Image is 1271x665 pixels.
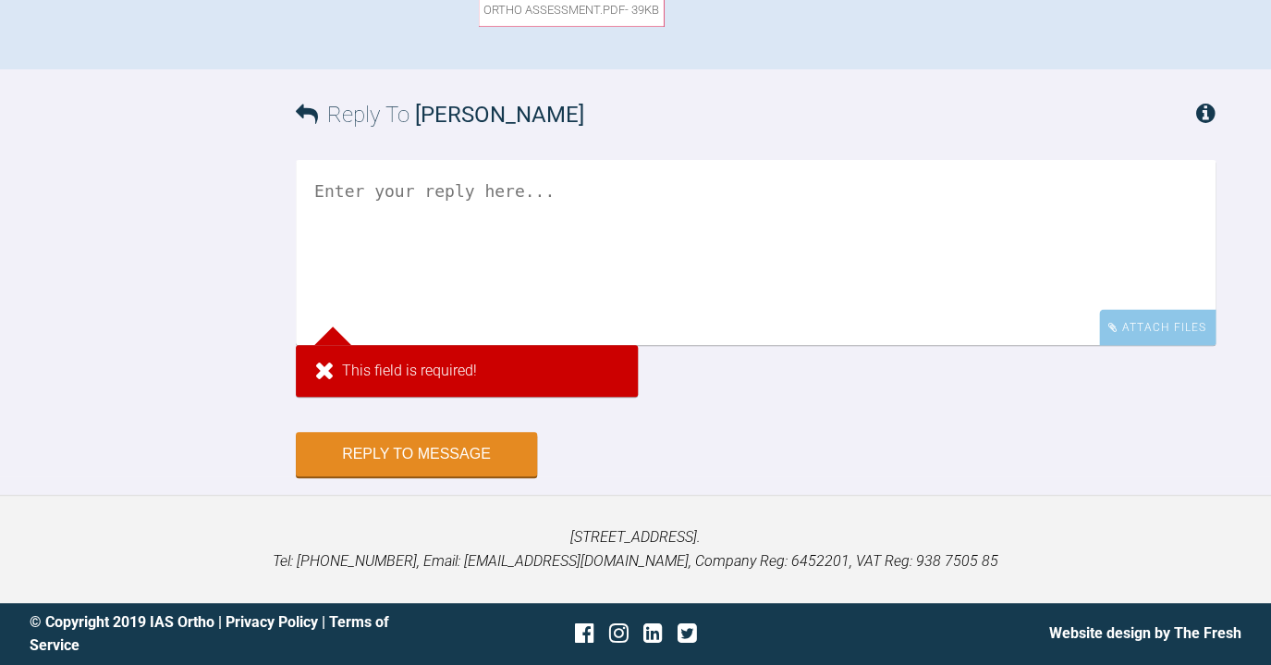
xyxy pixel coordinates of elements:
div: © Copyright 2019 IAS Ortho | | [30,610,434,658]
div: This field is required! [296,345,638,397]
a: Website design by The Fresh [1049,624,1241,642]
div: Attach Files [1099,309,1216,345]
button: Reply to Message [296,432,537,476]
p: [STREET_ADDRESS]. Tel: [PHONE_NUMBER], Email: [EMAIL_ADDRESS][DOMAIN_NAME], Company Reg: 6452201,... [30,525,1241,573]
h3: Reply To [296,97,584,132]
span: [PERSON_NAME] [415,102,584,128]
a: Privacy Policy [226,613,318,631]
